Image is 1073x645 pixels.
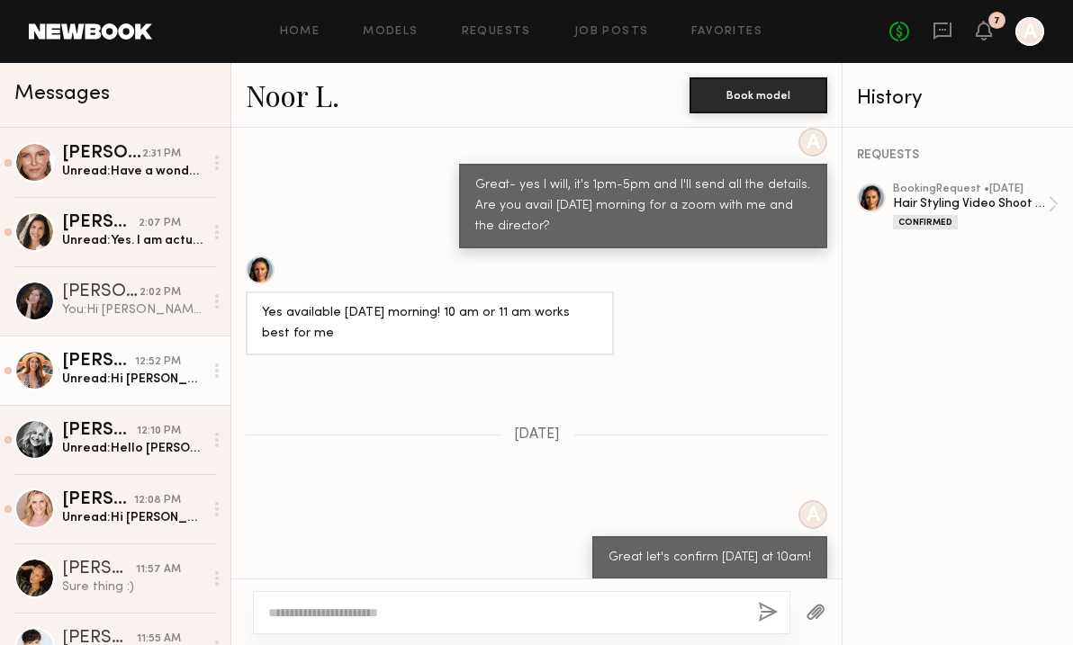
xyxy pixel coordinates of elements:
div: Hair Styling Video Shoot 8/12 [893,195,1048,212]
a: Favorites [691,26,762,38]
div: 12:10 PM [137,423,181,440]
div: You: Hi [PERSON_NAME]- Wanted to check-in if you were still interested? [62,301,203,318]
div: 7 [994,16,1000,26]
div: Unread: Have a wonderful day! :) [62,163,203,180]
div: Great- yes I will, it's 1pm-5pm and I'll send all the details. Are you avail [DATE] morning for a... [475,175,811,237]
a: Book model [690,86,827,102]
div: [PERSON_NAME] [62,353,135,371]
div: 2:31 PM [142,146,181,163]
div: [PERSON_NAME] [62,214,139,232]
a: Job Posts [574,26,649,38]
div: [PERSON_NAME] [62,491,134,509]
span: [DATE] [514,427,560,443]
div: booking Request • [DATE] [893,184,1048,195]
div: 2:02 PM [140,284,181,301]
div: History [857,88,1059,109]
div: 11:57 AM [136,561,181,578]
div: Confirmed [893,215,958,229]
a: bookingRequest •[DATE]Hair Styling Video Shoot 8/12Confirmed [893,184,1059,229]
a: Home [280,26,320,38]
div: [PERSON_NAME] [62,422,137,440]
div: Great let's confirm [DATE] at 10am! [609,548,811,569]
div: Yes available [DATE] morning! 10 am or 11 am works best for me [262,303,598,345]
div: Unread: Hi [PERSON_NAME], thank you so much for your message. I’m already booked [DATE][DATE] for... [62,509,203,526]
div: REQUESTS [857,149,1059,162]
div: [PERSON_NAME] [62,283,140,301]
div: 12:52 PM [135,354,181,371]
span: Messages [14,84,110,104]
div: [PERSON_NAME] [62,560,136,578]
div: [PERSON_NAME] [62,145,142,163]
a: Requests [462,26,531,38]
button: Book model [690,77,827,113]
div: 12:08 PM [134,492,181,509]
a: A [1015,17,1044,46]
div: Unread: Hi [PERSON_NAME], Good to hear from you and Happy [DATE]! Yes, I am available on 8/14 and... [62,371,203,388]
div: Sure thing :) [62,578,203,596]
div: 2:07 PM [139,215,181,232]
a: Models [363,26,418,38]
a: Noor L. [246,76,339,114]
div: Unread: Hello [PERSON_NAME] Thank you so much for your message . Sorry I won’t be able … I am in ... [62,440,203,457]
div: Unread: Yes. I am actually available/ interested. I come from [GEOGRAPHIC_DATA], so my minimum is... [62,232,203,249]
